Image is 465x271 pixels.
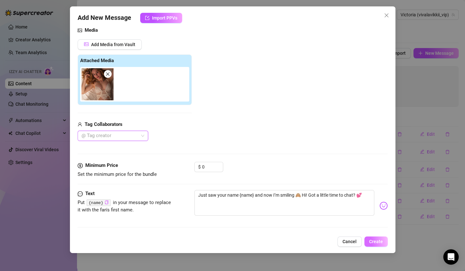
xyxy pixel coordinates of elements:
[152,15,177,21] span: Import PPVs
[91,42,135,47] span: Add Media from Vault
[78,200,171,213] span: Put in your message to replace it with the fan's first name.
[81,68,114,100] img: media
[379,201,388,210] img: svg%3e
[194,190,374,216] textarea: Just saw your name {name} and now I’m smiling 🙈 Hi! Got a little time to chat? 💕
[85,162,118,168] strong: Minimum Price
[443,249,459,265] div: Open Intercom Messenger
[105,200,109,204] span: copy
[87,199,111,206] code: {name}
[85,121,123,127] strong: Tag Collaborators
[78,171,157,177] span: Set the minimum price for the bundle
[78,39,142,50] button: Add Media from Vault
[84,42,89,46] span: picture
[369,239,383,244] span: Create
[337,236,362,247] button: Cancel
[78,162,83,169] span: dollar
[145,16,149,20] span: import
[106,72,110,76] span: close
[364,236,388,247] button: Create
[342,239,357,244] span: Cancel
[80,58,114,63] strong: Attached Media
[381,13,392,18] span: Close
[381,10,392,21] button: Close
[78,190,83,198] span: message
[105,200,109,205] button: Click to Copy
[78,13,131,23] span: Add New Message
[85,191,95,196] strong: Text
[85,27,98,33] strong: Media
[384,13,389,18] span: close
[140,13,182,23] button: Import PPVs
[78,27,82,34] span: picture
[78,121,82,128] span: user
